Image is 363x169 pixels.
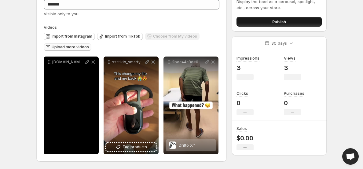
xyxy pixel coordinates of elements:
[237,90,248,96] h3: Clicks
[52,60,84,64] p: [DOMAIN_NAME]_@[DOMAIN_NAME]_1755892868750.mp4
[112,60,144,64] p: ssstikio_smartycorrector_1755892598913
[44,25,57,30] span: Videos
[237,17,322,27] button: Publish
[44,33,95,40] button: Import from Instagram
[284,64,301,72] p: 3
[163,57,218,154] div: 2bec44c8de044375811c5fa88d4649e8Dritto X™Dritto X™
[169,141,176,149] img: Dritto X™
[52,34,92,39] span: Import from Instagram
[179,143,195,148] span: Dritto X™
[237,134,254,142] p: $0.00
[172,60,204,64] p: 2bec44c8de044375811c5fa88d4649e8
[237,55,259,61] h3: Impressions
[284,99,304,107] p: 0
[123,144,147,150] span: Tag products
[97,33,143,40] button: Import from TikTok
[272,19,286,25] span: Publish
[284,90,304,96] h3: Purchases
[237,64,259,72] p: 3
[104,57,159,154] div: ssstikio_smartycorrector_1755892598913Tag products
[237,99,254,107] p: 0
[105,34,140,39] span: Import from TikTok
[44,11,79,16] span: Visible only to you.
[284,55,295,61] h3: Views
[271,40,287,46] p: 30 days
[106,143,156,151] button: Tag products
[237,125,247,131] h3: Sales
[342,148,359,165] a: Open chat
